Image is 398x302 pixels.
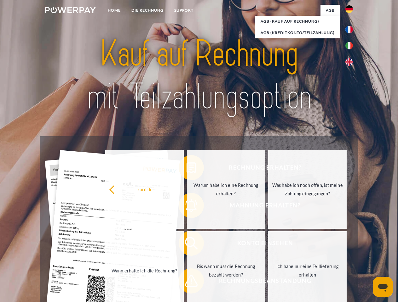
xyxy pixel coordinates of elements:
img: it [345,42,353,49]
img: en [345,58,353,66]
img: title-powerpay_de.svg [60,30,338,120]
div: Was habe ich noch offen, ist meine Zahlung eingegangen? [272,181,343,198]
div: Warum habe ich eine Rechnung erhalten? [191,181,262,198]
iframe: Schaltfläche zum Öffnen des Messaging-Fensters [373,277,393,297]
div: Ich habe nur eine Teillieferung erhalten [272,262,343,279]
img: logo-powerpay-white.svg [45,7,96,13]
div: zurück [109,185,180,193]
img: de [345,5,353,13]
a: Home [102,5,126,16]
a: AGB (Kauf auf Rechnung) [255,16,340,27]
a: AGB (Kreditkonto/Teilzahlung) [255,27,340,38]
a: agb [320,5,340,16]
a: Was habe ich noch offen, ist meine Zahlung eingegangen? [268,150,347,229]
a: DIE RECHNUNG [126,5,169,16]
div: Bis wann muss die Rechnung bezahlt werden? [191,262,262,279]
div: Wann erhalte ich die Rechnung? [109,266,180,275]
img: fr [345,26,353,33]
a: SUPPORT [169,5,199,16]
